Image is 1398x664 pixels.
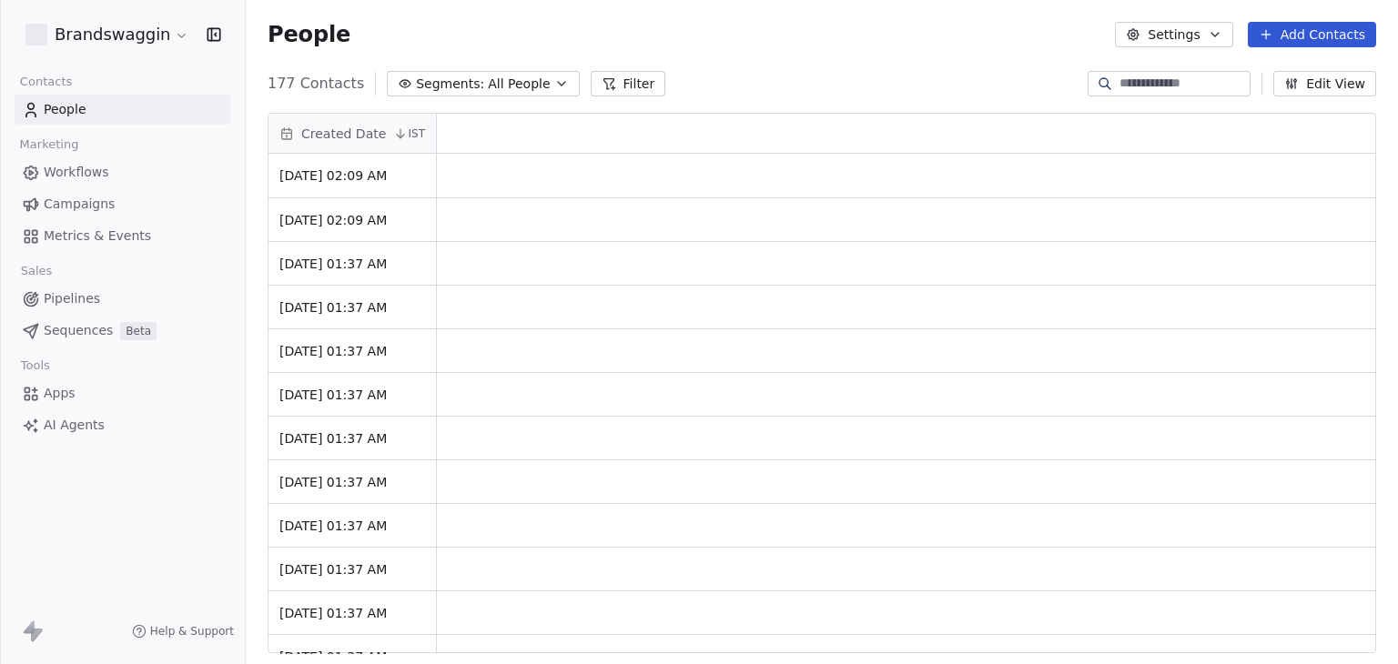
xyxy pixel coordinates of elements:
a: AI Agents [15,410,230,440]
button: Brandswaggin [22,19,193,50]
span: Brandswaggin [55,23,170,46]
span: 177 Contacts [268,73,364,95]
span: Pipelines [44,289,100,308]
span: Segments: [416,75,484,94]
span: Sales [13,257,60,285]
a: Pipelines [15,284,230,314]
a: People [15,95,230,125]
button: Edit View [1273,71,1376,96]
span: Marketing [12,131,86,158]
span: [DATE] 01:37 AM [279,342,425,360]
span: Campaigns [44,195,115,214]
span: IST [408,126,425,141]
span: Apps [44,384,76,403]
span: [DATE] 01:37 AM [279,255,425,273]
span: [DATE] 02:09 AM [279,211,425,229]
span: Metrics & Events [44,226,151,246]
span: [DATE] 01:37 AM [279,604,425,622]
button: Filter [591,71,666,96]
span: All People [488,75,550,94]
span: Workflows [44,163,109,182]
button: Settings [1115,22,1232,47]
span: Help & Support [150,624,234,639]
span: [DATE] 01:37 AM [279,473,425,491]
a: Workflows [15,157,230,187]
span: [DATE] 01:37 AM [279,429,425,448]
span: People [268,21,350,48]
span: AI Agents [44,416,105,435]
span: Beta [120,322,157,340]
a: SequencesBeta [15,316,230,346]
span: Sequences [44,321,113,340]
span: Contacts [12,68,80,96]
span: [DATE] 01:37 AM [279,560,425,578]
a: Help & Support [132,624,234,639]
a: Metrics & Events [15,221,230,251]
span: [DATE] 01:37 AM [279,517,425,535]
span: [DATE] 01:37 AM [279,298,425,317]
span: [DATE] 01:37 AM [279,386,425,404]
div: grid [268,154,437,654]
button: Add Contacts [1248,22,1376,47]
span: People [44,100,86,119]
div: Created DateIST [268,114,436,153]
span: Created Date [301,125,386,143]
a: Apps [15,378,230,408]
span: Tools [13,352,57,379]
span: [DATE] 02:09 AM [279,166,425,185]
a: Campaigns [15,189,230,219]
